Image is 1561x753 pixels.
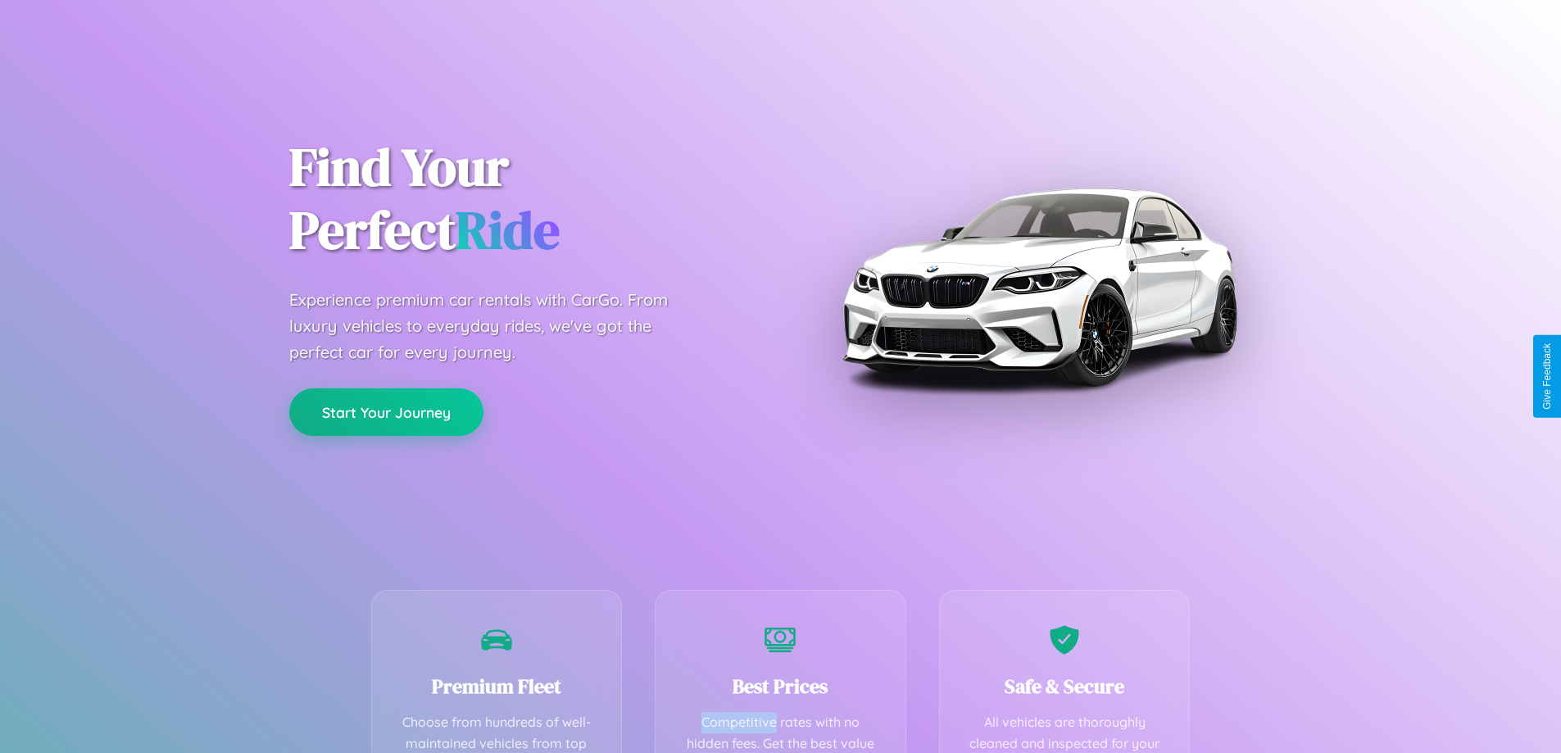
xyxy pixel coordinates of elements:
h3: Safe & Secure [964,673,1165,700]
div: Give Feedback [1541,343,1553,410]
p: Experience premium car rentals with CarGo. From luxury vehicles to everyday rides, we've got the ... [289,287,699,365]
img: Premium BMW car rental vehicle [834,82,1244,492]
h3: Premium Fleet [397,673,597,700]
button: Start Your Journey [289,388,483,436]
h3: Best Prices [680,673,881,700]
span: Ride [456,194,560,265]
h1: Find Your Perfect [289,136,756,262]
